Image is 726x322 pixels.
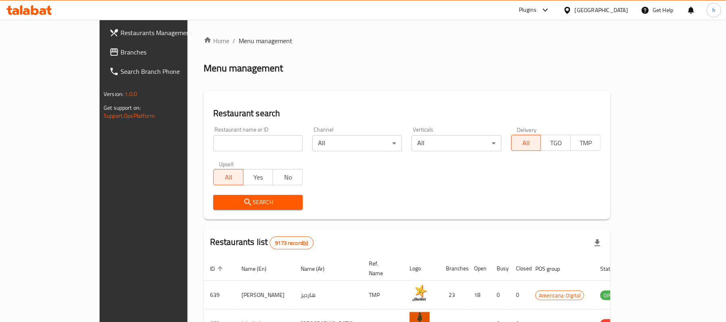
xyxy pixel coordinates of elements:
span: Name (En) [241,264,277,274]
label: Delivery [517,127,537,132]
td: 0 [490,281,510,309]
button: All [213,169,243,185]
td: 18 [468,281,490,309]
span: Restaurants Management [121,28,214,38]
h2: Menu management [204,62,283,75]
button: Search [213,195,303,210]
button: TGO [541,135,571,151]
td: هارديز [294,281,362,309]
span: 1.0.0 [125,89,137,99]
span: No [276,171,300,183]
span: 9173 record(s) [270,239,313,247]
input: Search for restaurant name or ID.. [213,135,303,151]
div: Export file [588,233,607,253]
div: All [412,135,501,151]
th: Open [468,256,490,281]
span: Americana-Digital [536,291,584,300]
button: TMP [570,135,601,151]
span: Branches [121,47,214,57]
th: Busy [490,256,510,281]
span: TGO [544,137,568,149]
h2: Restaurant search [213,107,601,119]
span: h [712,6,716,15]
div: Total records count [270,236,313,249]
td: 23 [439,281,468,309]
span: Yes [247,171,270,183]
div: [GEOGRAPHIC_DATA] [575,6,628,15]
span: POS group [535,264,570,274]
div: Plugins [519,5,537,15]
span: All [217,171,240,183]
span: Menu management [239,36,292,46]
td: [PERSON_NAME] [235,281,294,309]
button: All [511,135,541,151]
button: Yes [243,169,273,185]
img: Hardee's [410,283,430,303]
span: Status [600,264,626,274]
a: Branches [103,42,221,62]
nav: breadcrumb [204,36,610,46]
span: Search Branch Phone [121,67,214,76]
span: OPEN [600,291,620,300]
a: Search Branch Phone [103,62,221,81]
span: Search [220,197,296,207]
div: All [312,135,402,151]
label: Upsell [219,161,234,167]
a: Restaurants Management [103,23,221,42]
span: Ref. Name [369,259,393,278]
li: / [233,36,235,46]
td: TMP [362,281,403,309]
span: TMP [574,137,597,149]
span: Name (Ar) [301,264,335,274]
span: Version: [104,89,123,99]
th: Branches [439,256,468,281]
th: Logo [403,256,439,281]
a: Support.OpsPlatform [104,111,155,121]
th: Closed [510,256,529,281]
span: Get support on: [104,102,141,113]
span: All [515,137,538,149]
span: ID [210,264,225,274]
td: 0 [510,281,529,309]
h2: Restaurants list [210,236,314,249]
button: No [273,169,303,185]
div: OPEN [600,291,620,300]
